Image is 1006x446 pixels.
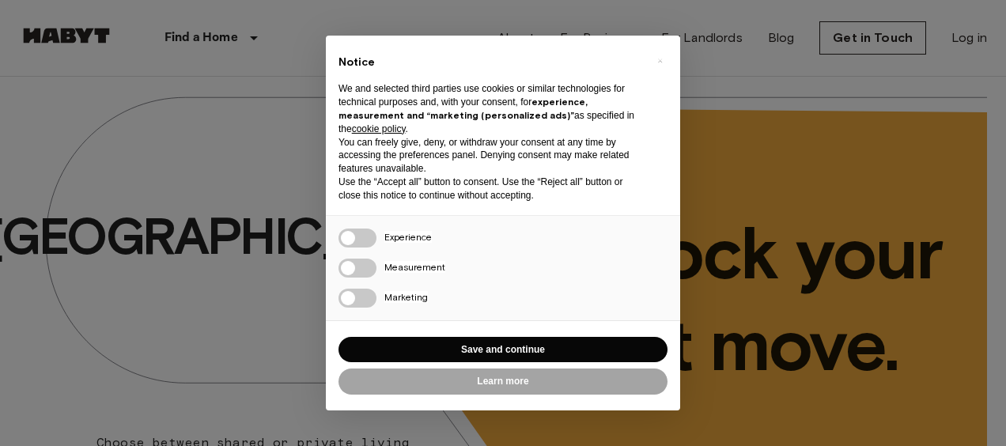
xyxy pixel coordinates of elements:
[338,369,668,395] button: Learn more
[338,96,588,121] strong: experience, measurement and “marketing (personalized ads)”
[338,136,642,176] p: You can freely give, deny, or withdraw your consent at any time by accessing the preferences pane...
[657,51,663,70] span: ×
[338,55,642,70] h2: Notice
[338,176,642,202] p: Use the “Accept all” button to consent. Use the “Reject all” button or close this notice to conti...
[647,48,672,74] button: Close this notice
[384,261,445,273] span: Measurement
[352,123,406,134] a: cookie policy
[338,337,668,363] button: Save and continue
[384,291,428,303] span: Marketing
[384,231,432,243] span: Experience
[338,82,642,135] p: We and selected third parties use cookies or similar technologies for technical purposes and, wit...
